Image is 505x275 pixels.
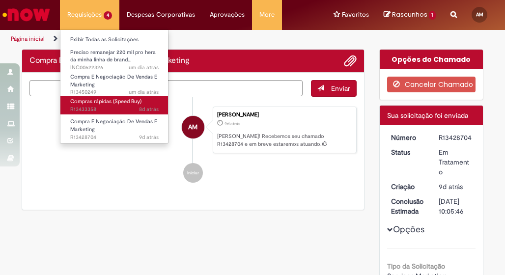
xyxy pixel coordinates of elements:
a: Aberto R13433358 : Compras rápidas (Speed Buy) [60,96,168,114]
a: Aberto R13428704 : Compra E Negociação De Vendas E Marketing [60,116,168,137]
h2: Compra E Negociação De Vendas E Marketing Histórico de tíquete [29,56,190,65]
span: 9d atrás [439,182,463,191]
span: Despesas Corporativas [127,10,195,20]
span: R13450249 [70,88,159,96]
span: R13428704 [70,134,159,141]
dt: Conclusão Estimada [384,196,432,216]
span: Compra E Negociação De Vendas E Marketing [70,118,157,133]
span: 1 [429,11,436,20]
ul: Histórico de tíquete [29,97,357,193]
span: 9d atrás [139,134,159,141]
div: Em Tratamento [439,147,472,177]
a: Aberto INC00522326 : Preciso remanejar 220 mil pro hera da minha linha de brand promotion mkt [60,47,168,68]
span: INC00522326 [70,64,159,72]
span: AM [476,11,483,18]
span: R13433358 [70,106,159,113]
img: ServiceNow [1,5,52,25]
span: Sua solicitação foi enviada [387,111,468,120]
span: 4 [104,11,112,20]
span: Compras rápidas (Speed Buy) [70,98,141,105]
a: Exibir Todas as Solicitações [60,34,168,45]
span: AM [188,115,197,139]
button: Adicionar anexos [344,55,357,67]
time: 19/08/2025 13:51:57 [224,121,240,127]
span: Enviar [331,84,350,93]
span: 9d atrás [224,121,240,127]
button: Cancelar Chamado [387,77,476,92]
span: um dia atrás [129,64,159,71]
time: 27/08/2025 10:45:12 [129,64,159,71]
dt: Status [384,147,432,157]
ul: Trilhas de página [7,30,287,48]
div: [PERSON_NAME] [217,112,351,118]
span: Rascunhos [392,10,427,19]
dt: Número [384,133,432,142]
button: Enviar [311,80,357,97]
div: 19/08/2025 13:51:57 [439,182,472,192]
span: 8d atrás [139,106,159,113]
b: Tipo da Solicitação [387,262,445,271]
div: [DATE] 10:05:46 [439,196,472,216]
span: um dia atrás [129,88,159,96]
div: Ana Clara Moraes Manso [182,116,204,138]
div: Opções do Chamado [380,50,483,69]
div: R13428704 [439,133,472,142]
ul: Requisições [60,29,168,144]
a: Página inicial [11,35,45,43]
dt: Criação [384,182,432,192]
time: 26/08/2025 18:54:43 [129,88,159,96]
span: Preciso remanejar 220 mil pro hera da minha linha de brand… [70,49,156,64]
a: No momento, sua lista de rascunhos tem 1 Itens [384,10,436,19]
span: Favoritos [342,10,369,20]
a: Aberto R13450249 : Compra E Negociação De Vendas E Marketing [60,72,168,93]
span: Requisições [67,10,102,20]
time: 19/08/2025 13:51:57 [439,182,463,191]
span: More [259,10,275,20]
p: [PERSON_NAME]! Recebemos seu chamado R13428704 e em breve estaremos atuando. [217,133,351,148]
span: Compra E Negociação De Vendas E Marketing [70,73,157,88]
time: 20/08/2025 16:13:58 [139,106,159,113]
span: Aprovações [210,10,245,20]
li: Ana Clara Moraes Manso [29,107,357,154]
